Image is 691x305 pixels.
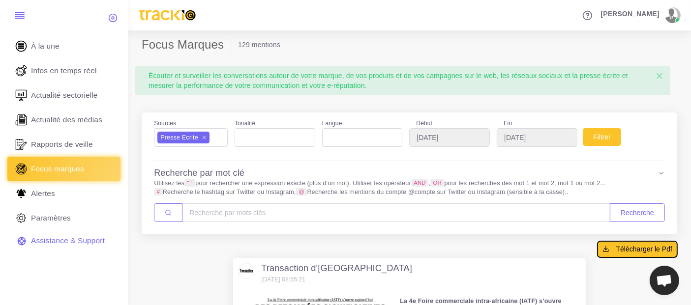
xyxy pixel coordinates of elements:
[154,168,244,179] h4: Recherche par mot clé
[601,10,660,17] span: [PERSON_NAME]
[7,206,120,230] a: Paramètres
[14,88,29,103] img: revue-sectorielle.svg
[665,7,678,23] img: avatar
[7,157,120,181] a: Focus marques
[296,188,307,195] code: @
[14,162,29,176] img: focus-marques.svg
[31,65,97,76] span: Infos en temps réel
[656,68,663,83] span: ×
[154,179,665,196] p: Utilisez les pour rechercher une expression exacte (plus d’un mot). Utiliser les opérateur , pour...
[31,139,93,150] span: Rapports de veille
[184,179,195,187] code: “ ”
[14,186,29,201] img: Alerte.svg
[598,241,677,257] button: Télécharger le Pdf
[142,38,231,52] h2: Focus Marques
[7,83,120,108] a: Actualité sectorielle
[31,41,60,52] span: À la une
[583,128,621,146] button: Filtrer
[261,263,412,274] h5: Transaction d'[GEOGRAPHIC_DATA]
[157,132,210,143] li: Presse Ecrite
[7,132,120,157] a: Rapports de veille
[14,137,29,152] img: rapport_1.svg
[31,114,102,125] span: Actualité des médias
[154,119,176,128] label: Sources
[239,263,254,279] img: Avatar
[430,179,444,187] code: OR
[7,34,120,58] a: À la une
[322,119,342,128] label: Langue
[135,5,200,25] img: trackio.svg
[14,112,29,127] img: revue-editorielle.svg
[142,66,663,95] div: Écouter et surveiller les conversations autour de votre marque, de vos produits et de vos campagn...
[261,276,305,283] small: [DATE] 08:55:21
[610,203,665,222] button: Recherche
[596,7,684,23] a: [PERSON_NAME] avatar
[14,63,29,78] img: revue-live.svg
[154,188,163,195] code: #
[409,119,490,128] label: Début
[650,266,679,295] div: Ouvrir le chat
[497,128,577,147] input: YYYY-MM-DD
[7,108,120,132] a: Actualité des médias
[235,119,255,128] label: Tonalité
[7,58,120,83] a: Infos en temps réel
[14,211,29,225] img: parametre.svg
[497,119,577,128] label: Fin
[411,179,429,187] code: AND
[409,128,490,147] input: YYYY-MM-DD
[31,235,105,246] span: Assistance & Support
[7,181,120,206] a: Alertes
[31,188,55,199] span: Alertes
[31,164,84,174] span: Focus marques
[14,39,29,54] img: home.svg
[649,66,670,86] button: Close
[238,40,280,50] li: 129 mentions
[182,203,610,222] input: Amount
[31,90,98,101] span: Actualité sectorielle
[31,213,71,223] span: Paramètres
[616,244,672,254] span: Télécharger le Pdf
